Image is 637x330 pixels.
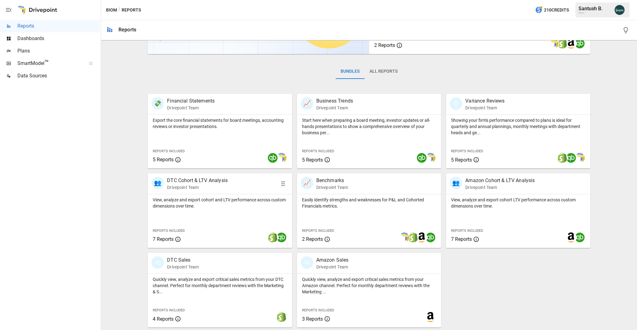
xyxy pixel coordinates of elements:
img: Santush Barot [615,5,625,15]
span: Reports [17,22,100,30]
p: Amazon Sales [316,256,349,264]
div: 💸 [151,97,164,110]
p: Export the core financial statements for board meetings, accounting reviews or investor presentat... [153,117,287,130]
img: quickbooks [575,39,585,48]
img: smart model [575,153,585,163]
p: Easily identify strengths and weaknesses for P&L and Cohorted Financials metrics. [302,197,436,209]
p: Drivepoint Team [316,105,353,111]
div: Santush B. [579,6,611,11]
span: Reports Included [153,149,185,153]
img: smart model [549,39,559,48]
span: 2 Reports [302,236,323,242]
span: 4 Reports [153,316,174,322]
p: Drivepoint Team [167,264,199,270]
img: smart model [425,153,435,163]
button: All Reports [365,64,402,79]
span: SmartModel [17,60,82,67]
span: 7 Reports [451,236,472,242]
img: amazon [417,232,427,242]
img: amazon [566,39,576,48]
p: Drivepoint Team [316,184,348,190]
p: Business Trends [316,97,353,105]
img: smart model [277,153,286,163]
button: Bundles [336,64,365,79]
div: Biom [579,11,611,14]
p: Financial Statements [167,97,215,105]
p: Quickly view, analyze and export critical sales metrics from your Amazon channel. Perfect for mon... [302,276,436,295]
span: Reports Included [302,308,334,312]
img: quickbooks [575,232,585,242]
span: ™ [44,59,49,66]
span: 5 Reports [451,157,472,163]
img: shopify [408,232,418,242]
span: Reports Included [302,229,334,233]
span: Data Sources [17,72,100,80]
div: 🛍 [151,256,164,269]
img: shopify [268,232,278,242]
span: Reports Included [451,229,483,233]
span: 210 Credits [544,6,569,14]
span: 7 Reports [153,236,174,242]
div: 🗓 [450,97,462,110]
span: 3 Reports [302,316,323,322]
span: 5 Reports [153,157,174,163]
span: 5 Reports [302,157,323,163]
img: shopify [557,153,567,163]
span: Reports Included [153,308,185,312]
img: shopify [557,39,567,48]
img: quickbooks [566,153,576,163]
span: 2 Reports [374,42,395,48]
img: amazon [425,312,435,322]
p: Quickly view, analyze and export critical sales metrics from your DTC channel. Perfect for monthl... [153,276,287,295]
img: quickbooks [425,232,435,242]
span: Reports Included [451,149,483,153]
div: Reports [119,27,136,33]
button: 210Credits [532,4,571,16]
p: Amazon Cohort & LTV Analysis [465,177,535,184]
div: 👥 [450,177,462,189]
button: Santush Barot [611,1,628,19]
p: Showing your firm's performance compared to plans is ideal for quarterly and annual plannings, mo... [451,117,585,136]
span: Dashboards [17,35,100,42]
p: Drivepoint Team [167,184,228,190]
span: Plans [17,47,100,55]
img: shopify [277,312,286,322]
p: Benchmarks [316,177,348,184]
div: 👥 [151,177,164,189]
img: quickbooks [417,153,427,163]
p: Drivepoint Team [465,184,535,190]
span: Reports Included [153,229,185,233]
span: Reports Included [302,149,334,153]
div: 📈 [301,97,313,110]
p: DTC Cohort & LTV Analysis [167,177,228,184]
img: smart model [399,232,409,242]
button: Biom [106,6,117,14]
div: / [118,6,120,14]
p: Drivepoint Team [316,264,349,270]
img: amazon [566,232,576,242]
p: Drivepoint Team [167,105,215,111]
div: 📈 [301,177,313,189]
p: Start here when preparing a board meeting, investor updates or all-hands presentations to show a ... [302,117,436,136]
img: quickbooks [268,153,278,163]
img: quickbooks [277,232,286,242]
p: DTC Sales [167,256,199,264]
p: View, analyze and export cohort and LTV performance across custom dimensions over time. [153,197,287,209]
p: Drivepoint Team [465,105,504,111]
p: View, analyze and export cohort LTV performance across custom dimensions over time. [451,197,585,209]
p: Variance Reviews [465,97,504,105]
div: 🛍 [301,256,313,269]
